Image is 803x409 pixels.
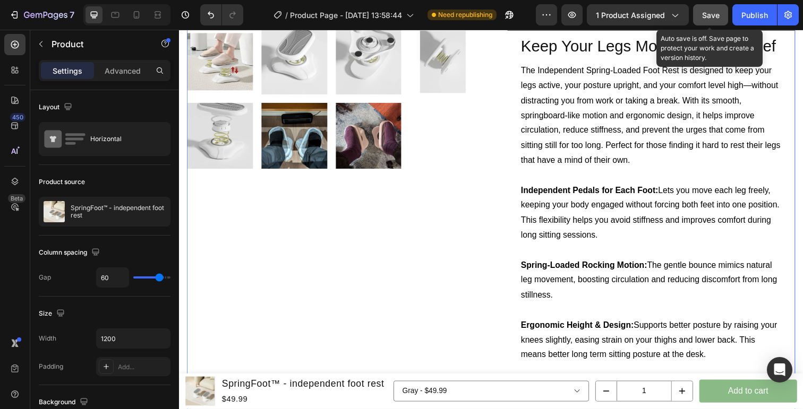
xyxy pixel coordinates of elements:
span: 1 product assigned [596,10,665,21]
strong: Independent Pedals for Each Foot: [349,160,489,169]
span: Need republishing [438,10,492,20]
button: decrement [425,359,447,379]
p: SpringFoot™ - independent foot rest [71,204,166,219]
p: Product [52,38,142,50]
p: The gentle bounce mimics natural leg movement, boosting circulation and reducing discomfort from ... [349,233,615,279]
div: 450 [10,113,25,121]
iframe: Design area [179,30,803,409]
div: Width [39,334,56,343]
div: Beta [8,194,25,203]
span: Save [702,11,720,20]
div: Open Intercom Messenger [767,357,792,382]
strong: Spring-Loaded Rocking Motion: [349,236,478,245]
button: 1 product assigned [587,4,689,25]
p: The Independent Spring-Loaded Foot Rest is designed to keep your legs active, your posture uprigh... [349,34,615,142]
div: Padding [39,362,63,371]
span: Product Page - [DATE] 13:58:44 [290,10,402,21]
button: 7 [4,4,79,25]
div: Undo/Redo [200,4,243,25]
div: Add... [118,362,168,372]
button: Publish [732,4,777,25]
h2: Keep Your Legs Moving, Quiet Relief [348,5,616,28]
div: Horizontal [90,127,155,151]
input: Auto [97,268,129,287]
p: Advanced [105,65,141,76]
p: Lets you move each leg freely, keeping your body engaged without forcing both feet into one posit... [349,157,615,218]
div: Gap [39,273,51,282]
img: product feature img [44,201,65,222]
span: / [285,10,288,21]
div: Publish [741,10,768,21]
div: Column spacing [39,246,102,260]
input: Auto [97,329,170,348]
input: quantity [447,359,503,379]
button: increment [503,359,524,379]
div: Product source [39,177,85,187]
div: Size [39,307,67,321]
button: Save [693,4,728,25]
p: Settings [53,65,82,76]
p: Supports better posture by raising your knees slightly, easing strain on your thighs and lower ba... [349,294,615,340]
p: 7 [70,8,74,21]
div: Add to cart [560,362,601,377]
button: Add to cart [531,358,631,381]
div: $49.99 [42,370,210,385]
strong: Ergonomic Height & Design: [349,297,464,306]
div: Layout [39,100,74,115]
